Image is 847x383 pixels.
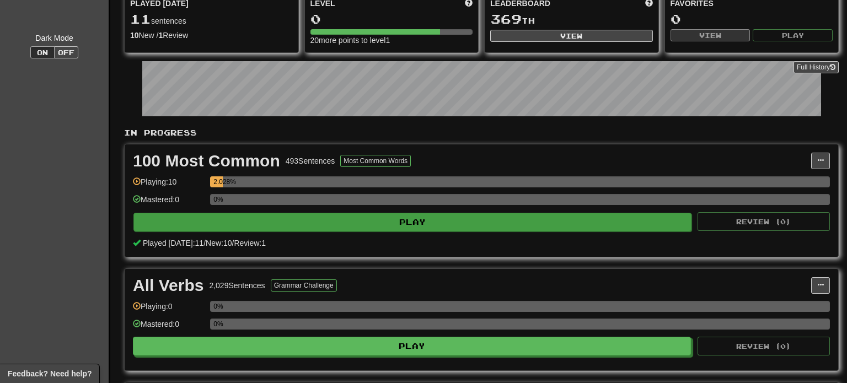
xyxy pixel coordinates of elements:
[490,11,522,26] span: 369
[753,29,833,41] button: Play
[133,277,203,294] div: All Verbs
[133,153,280,169] div: 100 Most Common
[490,12,653,26] div: th
[8,33,100,44] div: Dark Mode
[133,301,205,319] div: Playing: 0
[158,31,163,40] strong: 1
[133,337,691,355] button: Play
[310,12,473,26] div: 0
[206,239,232,247] span: New: 10
[133,194,205,212] div: Mastered: 0
[286,155,335,166] div: 493 Sentences
[54,46,78,58] button: Off
[698,337,830,355] button: Review (0)
[130,11,151,26] span: 11
[133,319,205,337] div: Mastered: 0
[8,368,92,379] span: Open feedback widget
[234,239,266,247] span: Review: 1
[130,31,139,40] strong: 10
[130,30,293,41] div: New / Review
[133,176,205,195] div: Playing: 10
[213,176,223,187] div: 2.028%
[209,280,265,291] div: 2,029 Sentences
[232,239,234,247] span: /
[671,12,833,26] div: 0
[133,213,691,231] button: Play
[130,12,293,26] div: sentences
[698,212,830,231] button: Review (0)
[794,61,839,73] a: Full History
[271,279,337,292] button: Grammar Challenge
[30,46,55,58] button: On
[124,127,839,138] p: In Progress
[203,239,206,247] span: /
[671,29,750,41] button: View
[490,30,653,42] button: View
[310,35,473,46] div: 20 more points to level 1
[340,155,411,167] button: Most Common Words
[143,239,203,247] span: Played [DATE]: 11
